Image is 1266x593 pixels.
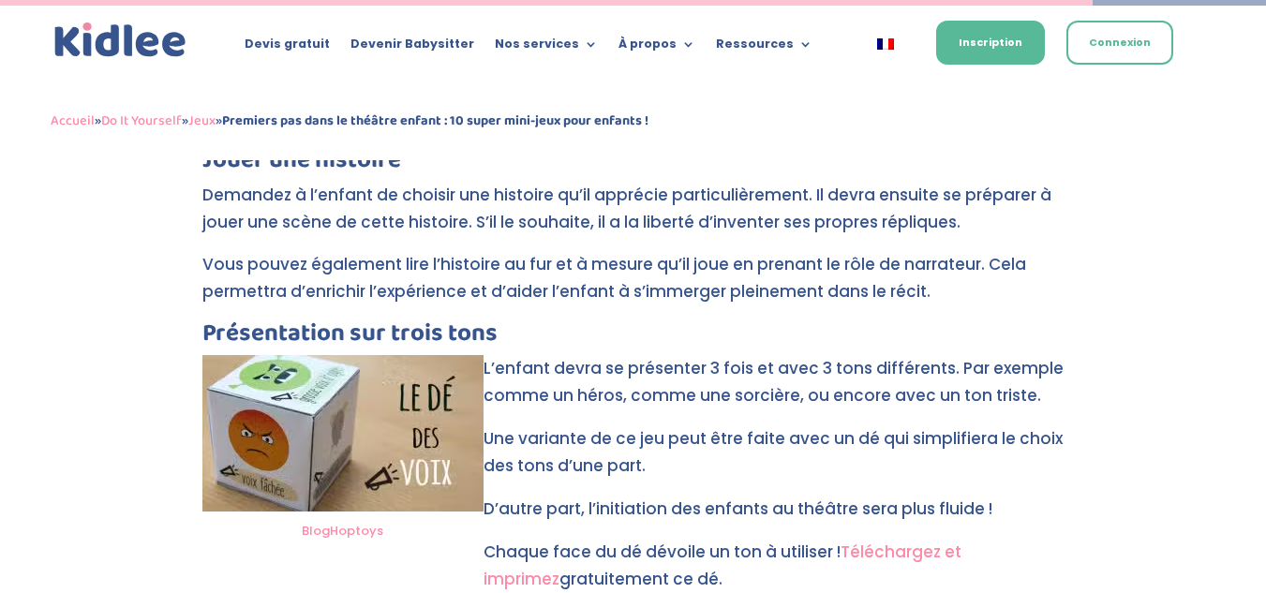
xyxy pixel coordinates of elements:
img: logo_kidlee_bleu [51,19,190,62]
a: Do It Yourself [101,110,182,132]
a: Connexion [1066,21,1173,65]
h3: Présentation sur trois tons [202,321,1065,355]
a: BlogHoptoys [302,522,383,540]
a: Nos services [495,37,598,58]
img: le dé des voix [202,355,484,511]
p: D’autre part, l’initiation des enfants au théâtre sera plus fluide ! [202,496,1065,539]
p: Vous pouvez également lire l’histoire au fur et à mesure qu’il joue en prenant le rôle de narrate... [202,251,1065,321]
strong: Premiers pas dans le théâtre enfant : 10 super mini-jeux pour enfants ! [222,110,648,132]
a: Kidlee Logo [51,19,190,62]
a: Accueil [51,110,95,132]
p: Une variante de ce jeu peut être faite avec un dé qui simplifiera le choix des tons d’une part. [202,425,1065,496]
a: Devis gratuit [245,37,330,58]
a: Ressources [716,37,812,58]
p: Demandez à l’enfant de choisir une histoire qu’il apprécie particulièrement. Il devra ensuite se ... [202,182,1065,252]
a: Devenir Babysitter [350,37,474,58]
p: L’enfant devra se présenter 3 fois et avec 3 tons différents. Par exemple comme un héros, comme u... [202,355,1065,425]
span: » » » [51,110,648,132]
a: Jeux [188,110,216,132]
a: À propos [618,37,695,58]
a: Téléchargez et imprimez [484,541,961,590]
a: Inscription [936,21,1045,65]
img: Français [877,38,894,50]
h3: Jouer une histoire [202,148,1065,182]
